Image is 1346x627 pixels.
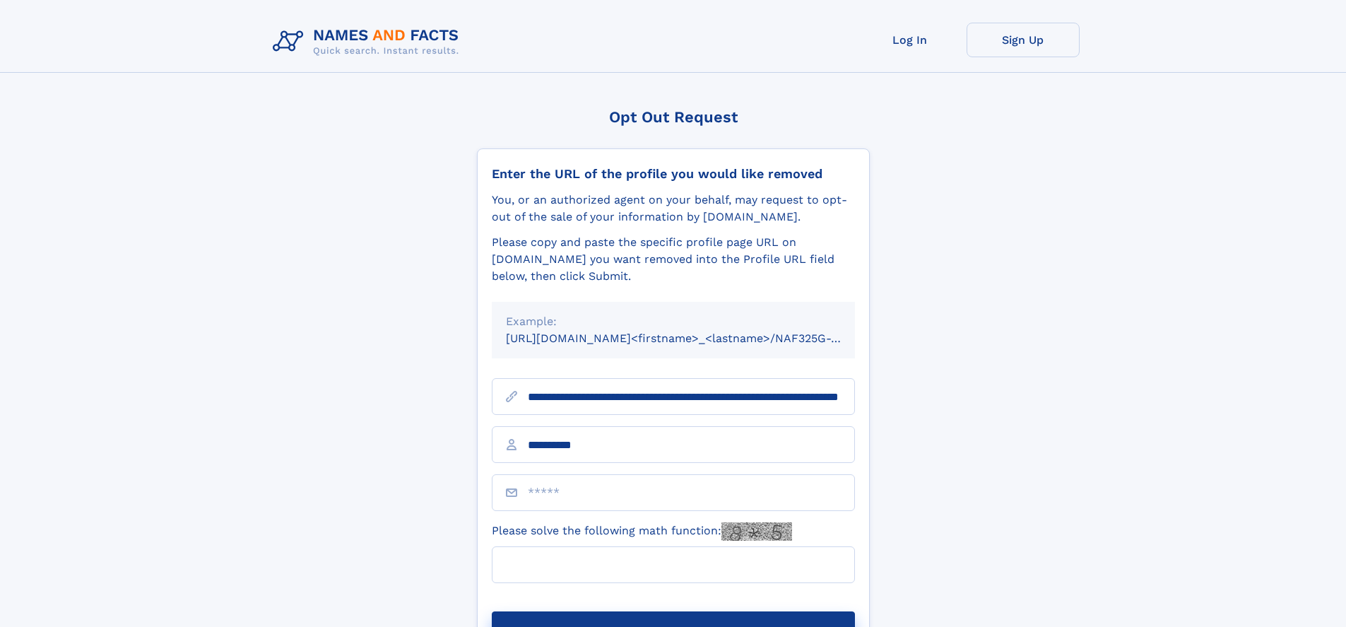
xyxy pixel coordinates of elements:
a: Log In [854,23,967,57]
img: Logo Names and Facts [267,23,471,61]
div: Please copy and paste the specific profile page URL on [DOMAIN_NAME] you want removed into the Pr... [492,234,855,285]
a: Sign Up [967,23,1080,57]
div: You, or an authorized agent on your behalf, may request to opt-out of the sale of your informatio... [492,192,855,225]
label: Please solve the following math function: [492,522,792,541]
div: Example: [506,313,841,330]
div: Enter the URL of the profile you would like removed [492,166,855,182]
div: Opt Out Request [477,108,870,126]
small: [URL][DOMAIN_NAME]<firstname>_<lastname>/NAF325G-xxxxxxxx [506,332,882,345]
